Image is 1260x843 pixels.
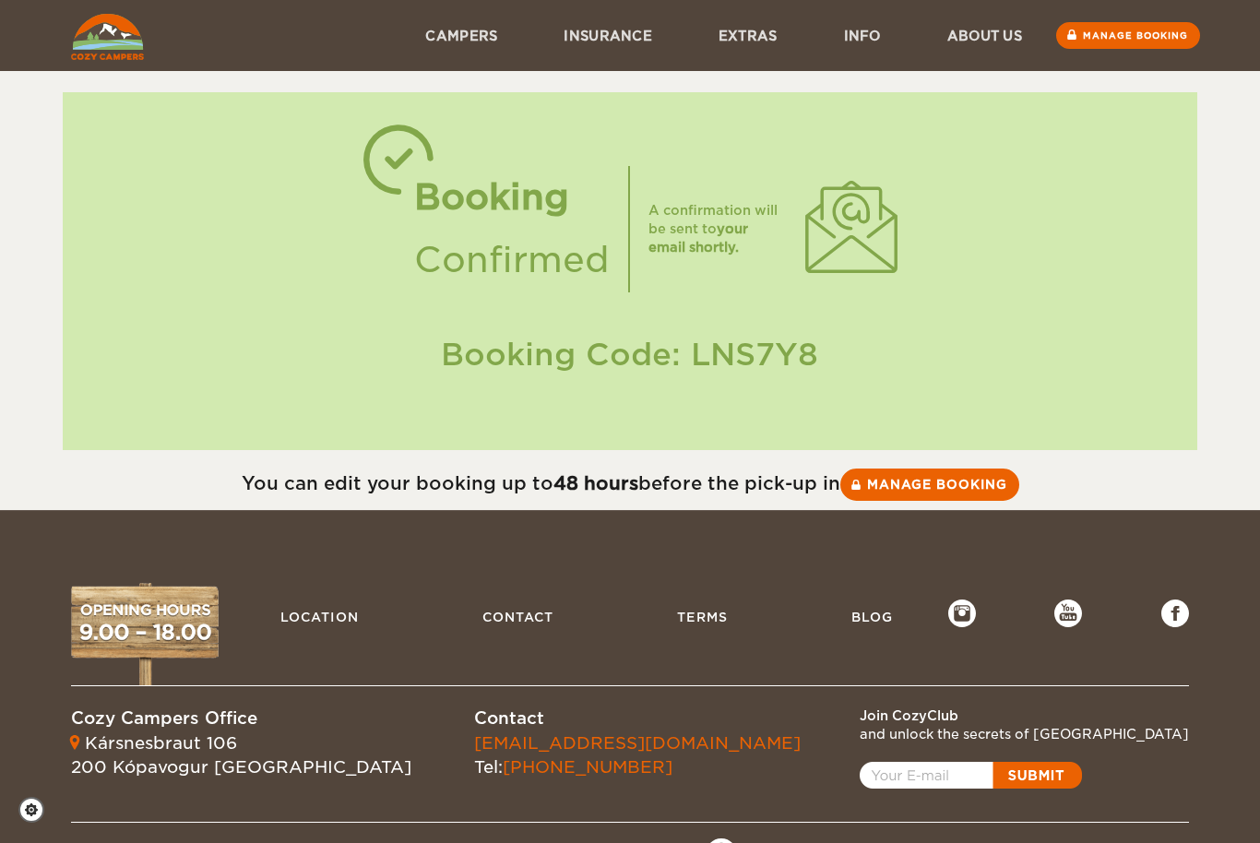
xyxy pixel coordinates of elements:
strong: 48 hours [553,472,638,494]
a: Cookie settings [18,797,56,823]
a: Manage booking [840,469,1019,501]
a: [PHONE_NUMBER] [503,757,672,777]
div: Tel: [474,731,801,778]
a: Terms [668,600,737,635]
a: Location [271,600,368,635]
div: Cozy Campers Office [71,706,411,730]
a: Manage booking [1056,22,1200,49]
a: Blog [842,600,902,635]
div: Booking Code: LNS7Y8 [81,333,1178,376]
a: Open popup [860,762,1082,789]
div: Kársnesbraut 106 200 Kópavogur [GEOGRAPHIC_DATA] [71,731,411,778]
div: Confirmed [414,229,610,291]
a: Contact [473,600,563,635]
div: A confirmation will be sent to [648,201,787,256]
img: Cozy Campers [71,14,144,60]
div: and unlock the secrets of [GEOGRAPHIC_DATA] [860,725,1189,743]
div: Booking [414,166,610,229]
a: [EMAIL_ADDRESS][DOMAIN_NAME] [474,733,801,753]
div: Join CozyClub [860,706,1189,725]
div: Contact [474,706,801,730]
